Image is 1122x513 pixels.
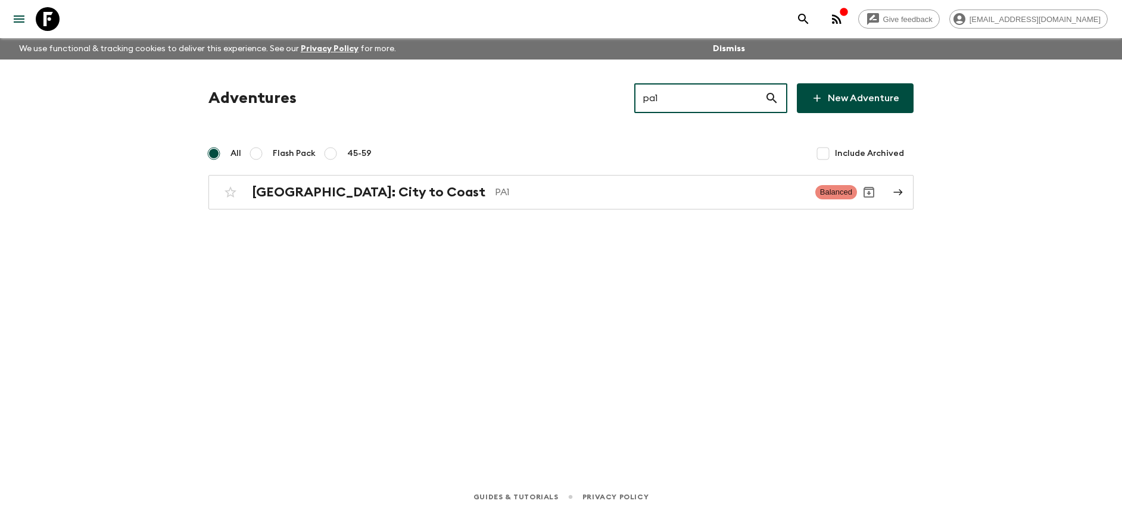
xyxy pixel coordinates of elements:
button: Dismiss [710,40,748,57]
p: We use functional & tracking cookies to deliver this experience. See our for more. [14,38,401,60]
a: [GEOGRAPHIC_DATA]: City to CoastPA1BalancedArchive [208,175,914,209]
h1: Adventures [208,86,297,110]
a: Give feedback [858,10,940,29]
a: Privacy Policy [582,490,649,503]
span: All [230,148,241,159]
span: Include Archived [835,148,904,159]
p: PA1 [495,185,806,199]
span: Flash Pack [273,148,316,159]
h2: [GEOGRAPHIC_DATA]: City to Coast [252,184,485,200]
button: menu [7,7,31,31]
a: Guides & Tutorials [473,490,559,503]
input: e.g. AR1, Argentina [634,82,765,115]
span: Balanced [815,185,857,199]
span: 45-59 [347,148,372,159]
a: Privacy Policy [301,45,359,53]
div: [EMAIL_ADDRESS][DOMAIN_NAME] [949,10,1108,29]
span: Give feedback [877,15,939,24]
button: search adventures [791,7,815,31]
a: New Adventure [797,83,914,113]
span: [EMAIL_ADDRESS][DOMAIN_NAME] [963,15,1107,24]
button: Archive [857,180,881,204]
